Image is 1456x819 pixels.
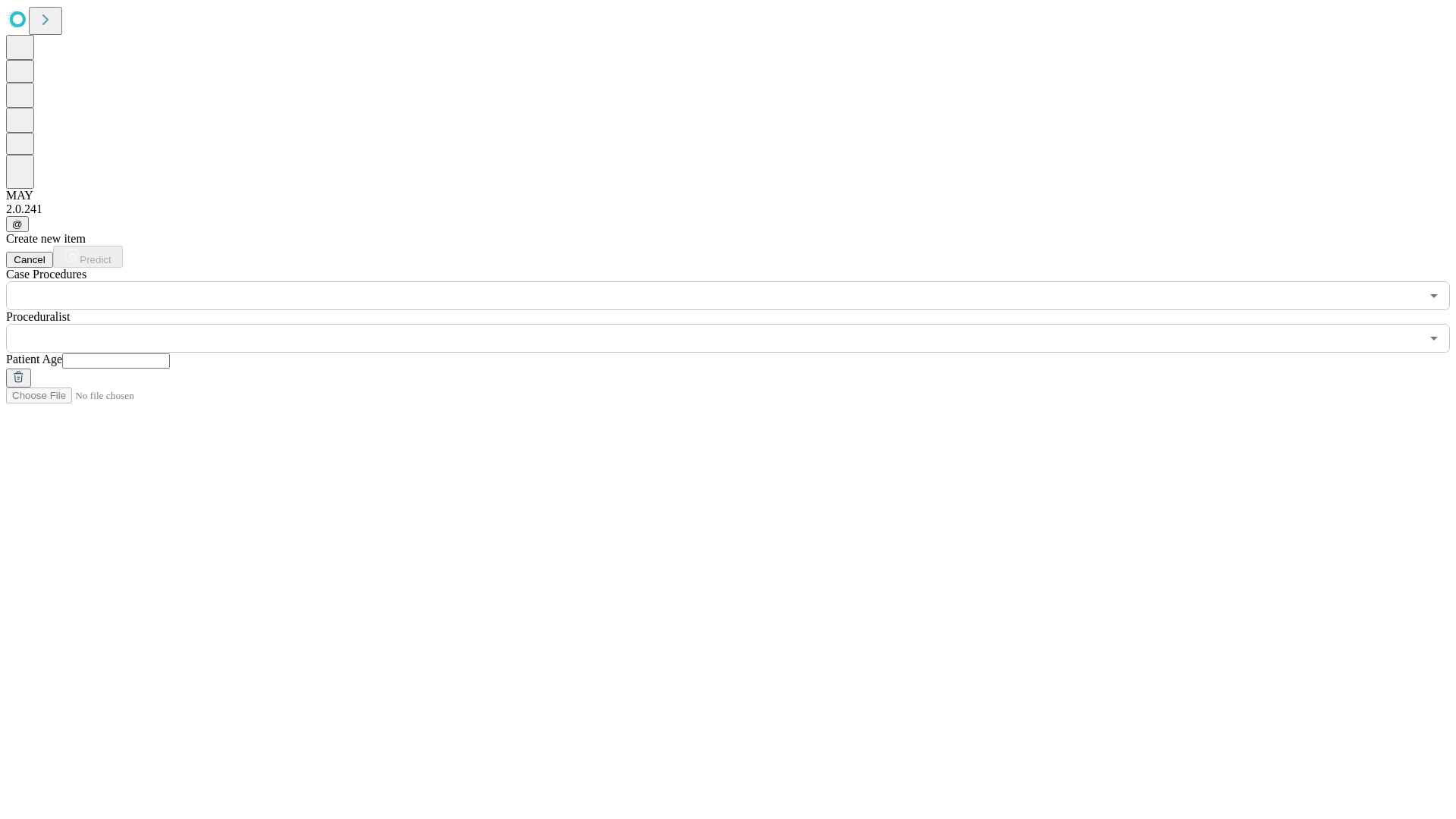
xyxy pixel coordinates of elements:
[53,246,123,268] button: Predict
[6,216,29,232] button: @
[80,254,111,265] span: Predict
[6,310,70,323] span: Proceduralist
[14,254,45,265] span: Cancel
[12,218,23,230] span: @
[6,202,1450,216] div: 2.0.241
[1423,285,1445,306] button: Open
[6,252,53,268] button: Cancel
[6,189,1450,202] div: MAY
[6,353,62,366] span: Patient Age
[6,268,86,281] span: Scheduled Procedure
[1423,328,1445,349] button: Open
[6,232,86,245] span: Create new item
